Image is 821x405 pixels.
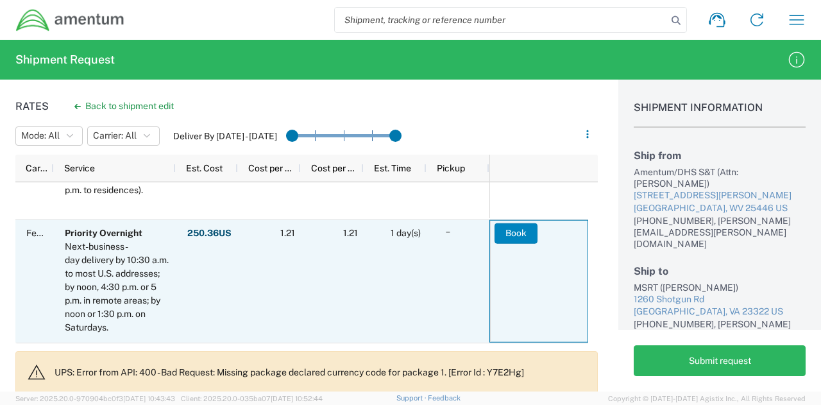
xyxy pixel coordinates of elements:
div: [STREET_ADDRESS][PERSON_NAME] [634,189,806,202]
b: Priority Overnight [65,228,142,238]
span: FedEx Express [26,228,88,238]
span: Pickup [437,163,465,173]
input: Shipment, tracking or reference number [335,8,667,32]
button: Submit request [634,345,806,376]
div: [GEOGRAPHIC_DATA], VA 23322 US [634,306,806,318]
span: Service [64,163,95,173]
div: Amentum/DHS S&T (Attn: [PERSON_NAME]) [634,166,806,189]
a: [STREET_ADDRESS][PERSON_NAME][GEOGRAPHIC_DATA], WV 25446 US [634,189,806,214]
span: Cost per Mile [248,163,296,173]
div: [GEOGRAPHIC_DATA], WV 25446 US [634,202,806,215]
div: Next-business-day delivery by 10:30 a.m. to most U.S. addresses; by noon, 4:30 p.m. or 5 p.m. in ... [65,240,170,334]
button: Carrier: All [87,126,160,146]
span: Cost per Mile [311,163,359,173]
span: Copyright © [DATE]-[DATE] Agistix Inc., All Rights Reserved [608,393,806,404]
button: 250.36USD [187,223,239,243]
a: Support [396,394,428,402]
h2: Ship from [634,150,806,162]
button: Back to shipment edit [64,95,184,117]
div: 1260 Shotgun Rd [634,293,806,306]
span: Carrier: All [93,130,137,142]
a: Feedback [428,394,461,402]
span: 1 day(s) [391,228,421,238]
h1: Shipment Information [634,101,806,128]
button: Mode: All [15,126,83,146]
span: 1.21 [280,228,295,238]
p: UPS: Error from API: 400 - Bad Request: Missing package declared currency code for package 1. [Er... [55,366,587,378]
span: Carrier [26,163,49,173]
span: [DATE] 10:43:43 [123,395,175,402]
div: [PHONE_NUMBER], [PERSON_NAME][EMAIL_ADDRESS][PERSON_NAME][DOMAIN_NAME] [634,215,806,250]
span: Server: 2025.20.0-970904bc0f3 [15,395,175,402]
label: Deliver By [DATE] - [DATE] [173,130,277,142]
span: Est. Cost [186,163,223,173]
div: By 4:30 p.m. in 2 business days to most areas (by 7 p.m. to residences). [65,157,170,197]
div: MSRT ([PERSON_NAME]) [634,282,806,293]
a: 1260 Shotgun Rd[GEOGRAPHIC_DATA], VA 23322 US [634,293,806,318]
h2: Shipment Request [15,52,115,67]
strong: 250.36 USD [187,227,238,239]
span: Mode: All [21,130,60,142]
h2: Ship to [634,265,806,277]
span: Client: 2025.20.0-035ba07 [181,395,323,402]
span: 1.21 [343,228,358,238]
span: [DATE] 10:52:44 [271,395,323,402]
div: [PHONE_NUMBER], [PERSON_NAME][EMAIL_ADDRESS][PERSON_NAME][DOMAIN_NAME] [634,318,806,353]
span: Est. Time [374,163,411,173]
button: Book [495,223,537,243]
h1: Rates [15,100,49,112]
img: dyncorp [15,8,125,32]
